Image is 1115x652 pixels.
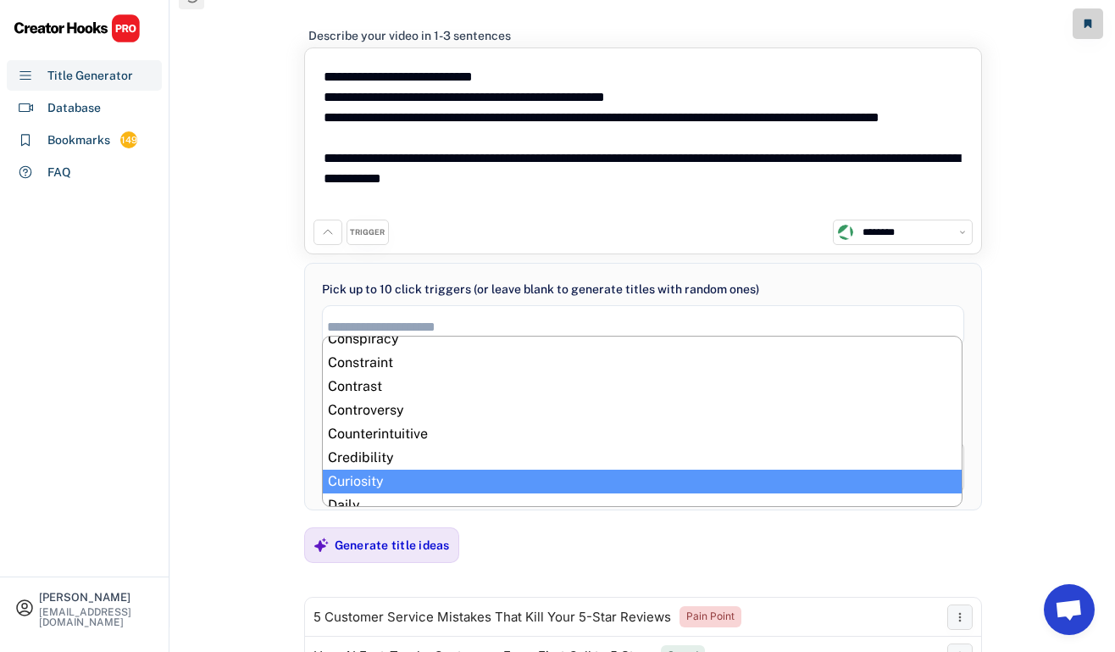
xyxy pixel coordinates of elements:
[350,227,385,238] div: TRIGGER
[47,99,101,117] div: Database
[323,375,962,398] li: Contrast
[308,28,511,43] div: Describe your video in 1-3 sentences
[322,281,759,298] div: Pick up to 10 click triggers (or leave blank to generate titles with random ones)
[39,592,154,603] div: [PERSON_NAME]
[838,225,853,240] img: unnamed.jpg
[323,493,962,517] li: Daily
[323,351,962,375] li: Constraint
[323,422,962,446] li: Counterintuitive
[686,610,735,624] div: Pain Point
[313,610,671,624] div: 5 Customer Service Mistakes That Kill Your 5-Star Reviews
[323,446,962,470] li: Credibility
[47,131,110,149] div: Bookmarks
[47,164,71,181] div: FAQ
[39,607,154,627] div: [EMAIL_ADDRESS][DOMAIN_NAME]
[335,538,450,553] div: Generate title ideas
[323,470,962,493] li: Curiosity
[323,327,962,351] li: Conspiracy
[14,14,141,43] img: CHPRO%20Logo.svg
[47,67,133,85] div: Title Generator
[120,133,137,148] div: 149
[1044,584,1095,635] a: Open chat
[323,398,962,422] li: Controversy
